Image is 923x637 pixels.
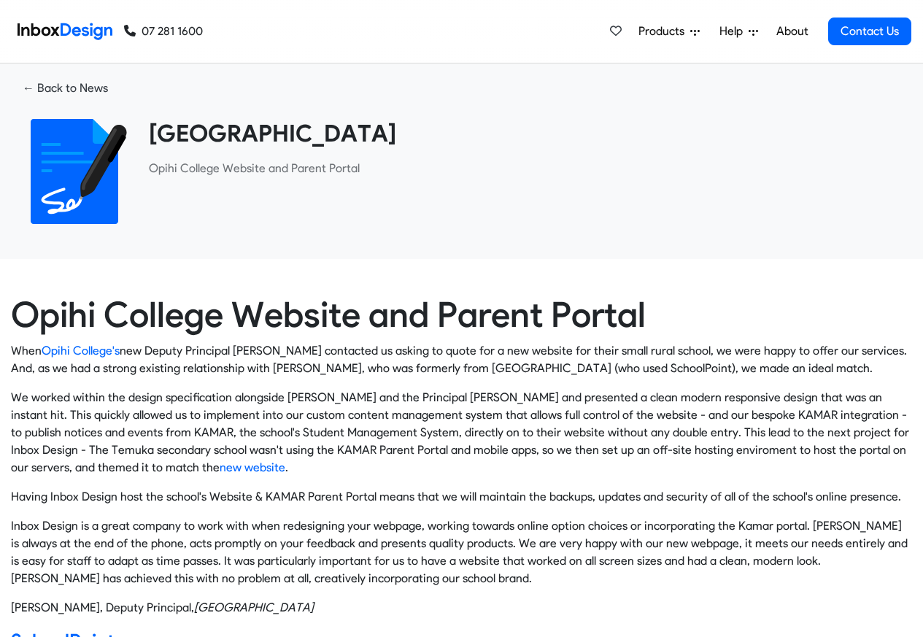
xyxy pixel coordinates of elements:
h1: Opihi College Website and Parent Portal [11,294,912,336]
a: Contact Us [828,18,911,45]
heading: [GEOGRAPHIC_DATA] [149,119,901,148]
a: Products [633,17,706,46]
p: When new Deputy Principal [PERSON_NAME] contacted us asking to quote for a new website for their ... [11,342,912,377]
p: We worked within the design specification alongside [PERSON_NAME] and the Principal [PERSON_NAME]... [11,389,912,476]
footer: [PERSON_NAME], Deputy Principal, [11,599,912,617]
cite: Opihi College [194,601,314,614]
a: new website [220,460,285,474]
a: 07 281 1600 [124,23,203,40]
a: About [772,17,812,46]
a: Opihi College's [42,344,120,358]
span: Products [638,23,690,40]
p: Inbox Design is a great company to work with when redesigning your webpage, working towards onlin... [11,517,912,587]
p: Having Inbox Design host the school's Website & KAMAR Parent Portal means that we will maintain t... [11,488,912,506]
a: ← Back to News [11,75,120,101]
p: ​Opihi College Website and Parent Portal [149,160,901,177]
span: Help [719,23,749,40]
a: Help [714,17,764,46]
img: 2022_01_18_icon_signature.svg [22,119,127,224]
